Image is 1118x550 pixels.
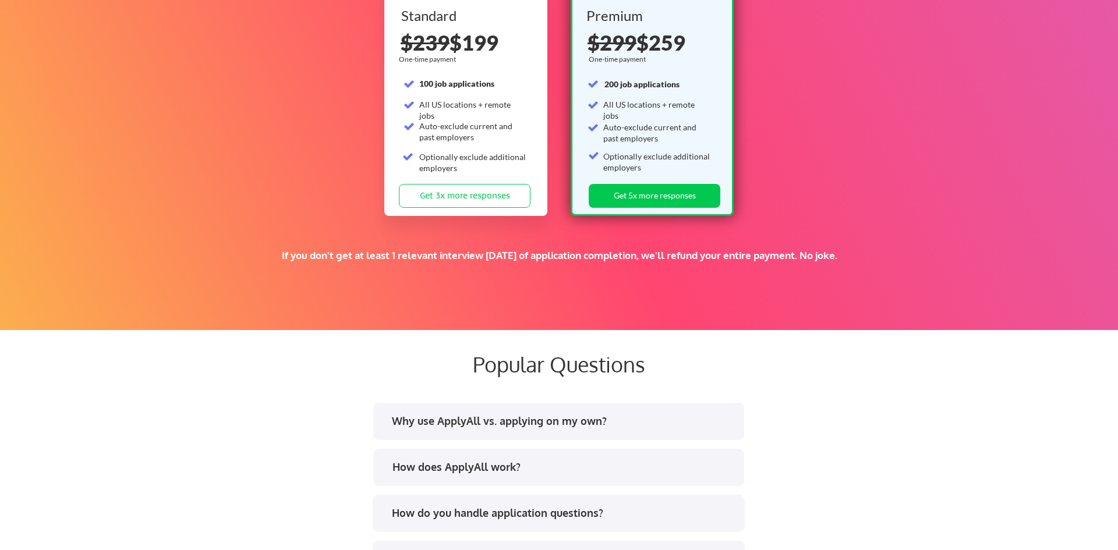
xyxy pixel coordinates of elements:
div: $259 [588,32,719,53]
div: One-time payment [399,55,459,64]
div: Standard [401,9,529,23]
div: $199 [401,32,532,53]
div: How do you handle application questions? [392,506,734,520]
div: How does ApplyAll work? [392,460,734,474]
s: $239 [401,30,450,55]
div: All US locations + remote jobs [419,99,527,122]
div: Optionally exclude additional employers [603,151,711,173]
s: $299 [588,30,636,55]
div: If you don't get at least 1 relevant interview [DATE] of application completion, we'll refund you... [203,249,917,262]
div: Auto-exclude current and past employers [603,122,711,144]
button: Get 3x more responses [399,184,530,208]
div: Why use ApplyAll vs. applying on my own? [392,414,734,428]
div: Auto-exclude current and past employers [419,120,527,143]
strong: 100 job applications [419,79,494,88]
div: Optionally exclude additional employers [419,151,527,174]
button: Get 5x more responses [589,184,720,208]
div: Premium [586,9,714,23]
div: All US locations + remote jobs [603,99,711,122]
strong: 200 job applications [604,79,680,89]
div: Popular Questions [279,352,838,377]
